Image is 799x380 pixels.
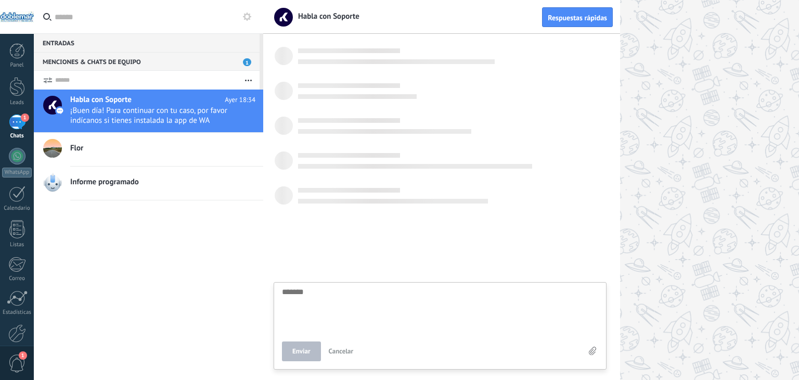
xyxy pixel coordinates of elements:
[21,113,29,122] span: 1
[34,133,263,166] a: Flor
[70,106,236,125] span: ¡Buen día! Para continuar con tu caso, por favor indícanos si tienes instalada la app de WA Busin...
[2,133,32,140] div: Chats
[34,90,263,132] a: Habla con Soporte Ayer 18:34 ¡Buen día! Para continuar con tu caso, por favor indícanos si tienes...
[19,351,27,360] span: 1
[2,242,32,248] div: Listas
[2,99,32,106] div: Leads
[542,7,613,27] button: Respuestas rápidas
[34,33,260,52] div: Entradas
[2,309,32,316] div: Estadísticas
[225,95,255,105] span: Ayer 18:34
[34,167,263,200] a: Informe programado
[292,348,311,355] span: Enviar
[2,205,32,212] div: Calendario
[325,341,358,361] button: Cancelar
[243,58,251,66] span: 1
[70,95,132,105] span: Habla con Soporte
[548,14,607,21] span: Respuestas rápidas
[292,11,359,21] span: Habla con Soporte
[2,62,32,69] div: Panel
[2,168,32,178] div: WhatsApp
[70,177,139,187] span: Informe programado
[70,143,83,154] span: Flor
[329,347,354,356] span: Cancelar
[34,52,260,71] div: Menciones & Chats de equipo
[2,275,32,282] div: Correo
[282,341,321,361] button: Enviar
